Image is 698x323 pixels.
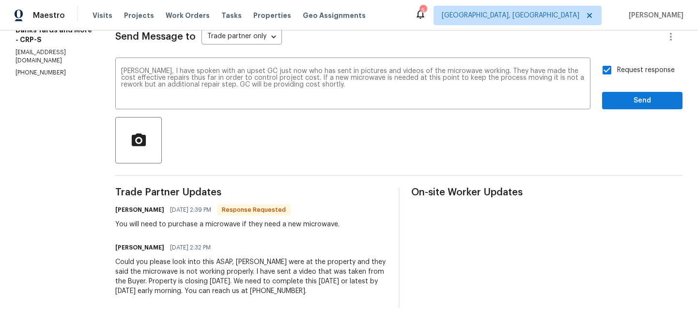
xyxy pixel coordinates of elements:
h6: [PERSON_NAME] [115,205,164,215]
span: Maestro [33,11,65,20]
span: [DATE] 2:39 PM [170,205,211,215]
span: [GEOGRAPHIC_DATA], [GEOGRAPHIC_DATA] [442,11,579,20]
span: [PERSON_NAME] [625,11,683,20]
div: You will need to purchase a microwave if they need a new microwave. [115,220,340,229]
span: Work Orders [166,11,210,20]
span: Geo Assignments [303,11,366,20]
span: Tasks [221,12,242,19]
p: [PHONE_NUMBER] [16,69,92,77]
textarea: [PERSON_NAME], I have spoken with an upset GC just now who has sent in pictures and videos of the... [121,68,585,102]
span: [DATE] 2:32 PM [170,243,211,252]
span: Send [610,95,675,107]
button: Send [602,92,682,110]
span: On-site Worker Updates [411,188,683,197]
p: [EMAIL_ADDRESS][DOMAIN_NAME] [16,48,92,65]
div: Could you please look into this ASAP, [PERSON_NAME] were at the property and they said the microw... [115,257,387,296]
span: Request response [617,65,675,75]
h5: Banks Yards and More - CRP-S [16,25,92,44]
div: Trade partner only [202,29,282,45]
span: Send Message to [115,32,196,42]
span: Response Requested [218,205,290,215]
span: Trade Partner Updates [115,188,387,197]
span: Projects [124,11,154,20]
span: Visits [93,11,112,20]
h6: [PERSON_NAME] [115,243,164,252]
span: Properties [253,11,291,20]
div: 5 [419,6,426,15]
